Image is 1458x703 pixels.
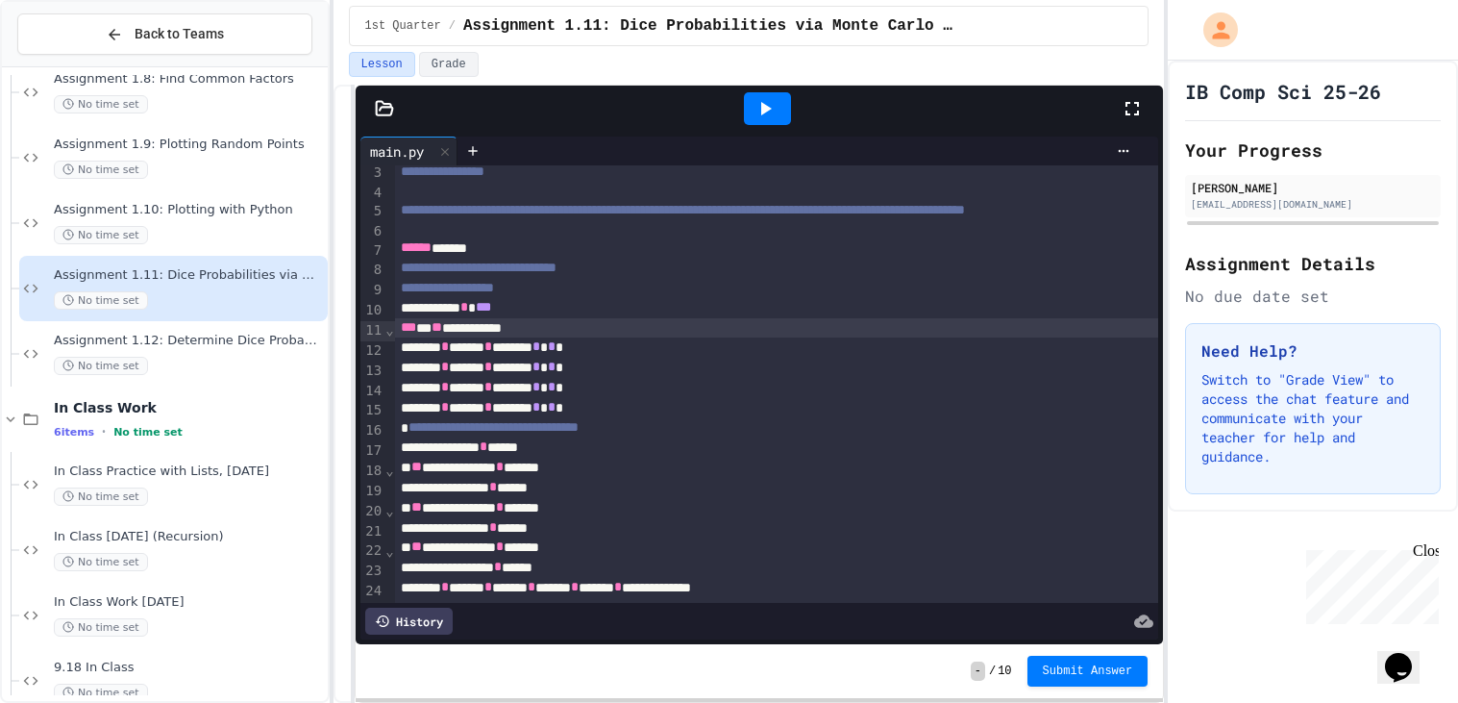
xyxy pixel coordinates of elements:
iframe: chat widget [1377,626,1439,684]
span: No time set [113,426,183,439]
button: Submit Answer [1027,656,1149,687]
div: 7 [360,241,384,262]
span: Submit Answer [1043,664,1133,679]
span: No time set [54,291,148,310]
span: Fold line [384,503,394,518]
h3: Need Help? [1201,339,1424,363]
span: No time set [54,684,148,702]
div: 20 [360,502,384,522]
button: Back to Teams [17,13,312,55]
span: Fold line [384,543,394,559]
div: 4 [360,184,384,203]
span: / [989,664,996,679]
span: In Class [DATE] (Recursion) [54,529,324,545]
p: Switch to "Grade View" to access the chat feature and communicate with your teacher for help and ... [1201,370,1424,466]
div: No due date set [1185,285,1441,308]
span: In Class Work [54,399,324,416]
div: 6 [360,222,384,241]
div: 13 [360,362,384,382]
div: 25 [360,602,384,622]
span: Assignment 1.10: Plotting with Python [54,202,324,218]
button: Grade [419,52,479,77]
div: 5 [360,202,384,222]
span: In Class Practice with Lists, [DATE] [54,464,324,480]
div: 23 [360,562,384,582]
span: No time set [54,161,148,179]
span: No time set [54,488,148,506]
span: 10 [998,664,1011,679]
span: 1st Quarter [365,18,441,34]
span: No time set [54,553,148,571]
span: Fold line [384,322,394,338]
iframe: chat widget [1298,542,1439,624]
h1: IB Comp Sci 25-26 [1185,78,1381,105]
h2: Assignment Details [1185,250,1441,277]
div: History [365,608,453,635]
div: 24 [360,582,384,602]
div: 21 [360,522,384,542]
div: 10 [360,301,384,321]
span: No time set [54,618,148,637]
div: 11 [360,321,384,341]
span: 9.18 In Class [54,660,324,676]
span: Assignment 1.9: Plotting Random Points [54,137,324,153]
h2: Your Progress [1185,137,1441,163]
div: My Account [1183,8,1243,52]
span: Fold line [384,463,394,478]
div: 15 [360,401,384,421]
div: main.py [360,141,433,162]
span: • [102,424,106,439]
div: [EMAIL_ADDRESS][DOMAIN_NAME] [1191,197,1435,212]
span: 6 items [54,426,94,439]
div: [PERSON_NAME] [1191,179,1435,196]
span: Back to Teams [135,24,224,44]
div: 22 [360,541,384,562]
span: Assignment 1.11: Dice Probabilities via Monte Carlo Methods [54,267,324,284]
div: 8 [360,261,384,281]
div: 17 [360,441,384,462]
span: No time set [54,226,148,244]
div: 16 [360,421,384,441]
div: 14 [360,382,384,402]
span: In Class Work [DATE] [54,594,324,611]
div: 3 [360,163,384,184]
span: - [971,662,985,681]
span: Assignment 1.8: Find Common Factors [54,71,324,88]
div: 12 [360,341,384,362]
div: 19 [360,482,384,502]
button: Lesson [349,52,415,77]
span: No time set [54,95,148,113]
span: Assignment 1.11: Dice Probabilities via Monte Carlo Methods [463,14,955,38]
div: main.py [360,137,457,165]
div: 9 [360,281,384,301]
div: 18 [360,462,384,482]
span: / [449,18,456,34]
span: No time set [54,357,148,375]
span: Assignment 1.12: Determine Dice Probabilities via Loops [54,333,324,349]
div: Chat with us now!Close [8,8,133,122]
